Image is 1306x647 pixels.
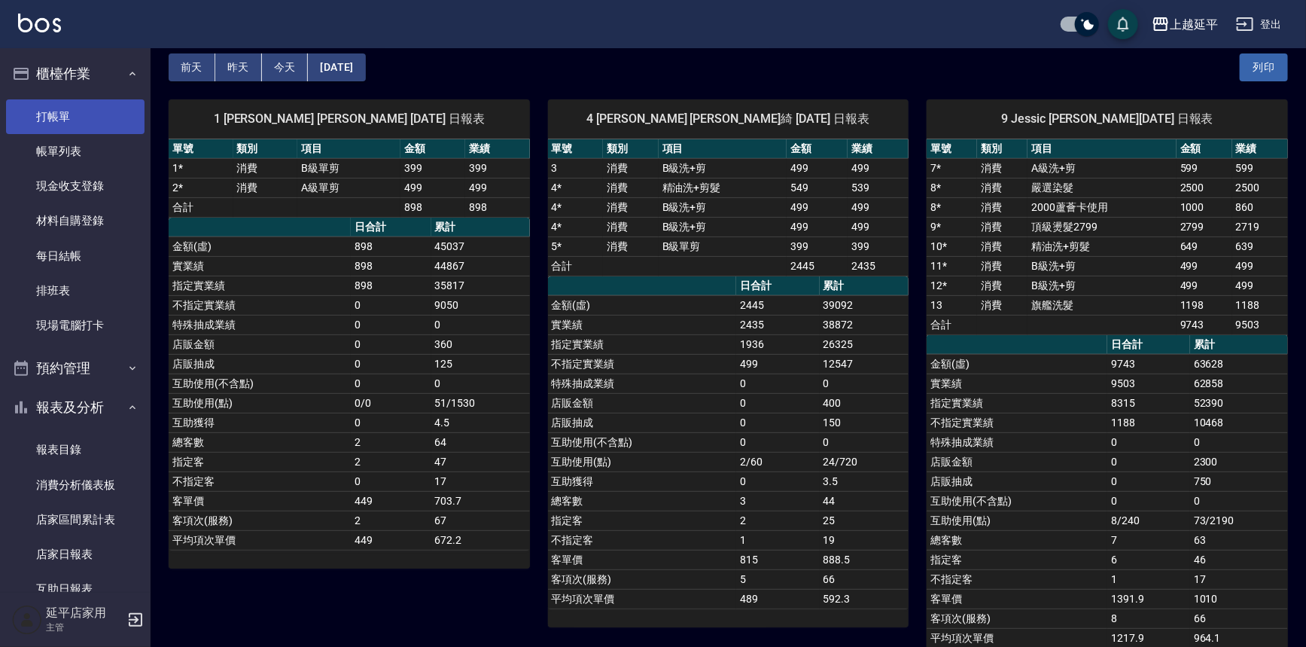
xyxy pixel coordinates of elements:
td: 0 [431,374,530,393]
td: 63628 [1190,354,1288,374]
td: 399 [787,237,848,256]
button: 上越延平 [1146,9,1224,40]
td: 消費 [603,217,659,237]
a: 現金收支登錄 [6,169,145,203]
td: 2799 [1177,217,1232,237]
td: 平均項次單價 [548,589,736,609]
td: 客項次(服務) [169,511,351,530]
td: B級洗+剪 [659,158,787,178]
td: 0 [1107,491,1190,511]
td: 499 [848,197,909,217]
td: 實業績 [548,315,736,334]
th: 業績 [848,139,909,159]
span: 4 [PERSON_NAME] [PERSON_NAME]綺 [DATE] 日報表 [566,111,891,127]
td: 399 [848,237,909,256]
span: 1 [PERSON_NAME] [PERSON_NAME] [DATE] 日報表 [187,111,512,127]
td: 嚴選染髮 [1027,178,1176,197]
td: 125 [431,354,530,374]
button: 列印 [1240,53,1288,81]
td: 63 [1190,530,1288,550]
td: 0 [736,413,819,432]
td: 指定客 [548,511,736,530]
td: 不指定實業績 [927,413,1107,432]
a: 排班表 [6,273,145,308]
td: 860 [1232,197,1288,217]
td: 8/240 [1107,511,1190,530]
td: 539 [848,178,909,197]
td: 互助使用(點) [927,511,1107,530]
td: 17 [431,472,530,491]
td: 25 [820,511,909,530]
td: 12547 [820,354,909,374]
a: 現場電腦打卡 [6,308,145,343]
td: 合計 [548,256,604,276]
td: 44 [820,491,909,511]
th: 項目 [297,139,400,159]
td: 52390 [1190,393,1288,413]
td: 7 [1107,530,1190,550]
td: B級洗+剪 [1027,276,1176,295]
td: B級洗+剪 [1027,256,1176,276]
td: 499 [848,217,909,237]
th: 項目 [659,139,787,159]
td: 47 [431,452,530,472]
td: 2 [351,452,431,472]
td: 64 [431,432,530,452]
button: 登出 [1230,11,1288,38]
img: Person [12,605,42,635]
th: 累計 [1190,335,1288,355]
td: 0 [351,374,431,393]
td: 精油洗+剪髮 [659,178,787,197]
a: 消費分析儀表板 [6,468,145,502]
th: 日合計 [1107,335,1190,355]
button: 前天 [169,53,215,81]
th: 業績 [465,139,530,159]
td: 互助使用(點) [548,452,736,472]
button: 昨天 [215,53,262,81]
td: 精油洗+剪髮 [1027,237,1176,256]
td: 2445 [787,256,848,276]
td: B級單剪 [297,158,400,178]
td: 703.7 [431,491,530,511]
td: 指定客 [927,550,1107,569]
td: 150 [820,413,909,432]
td: 指定客 [169,452,351,472]
th: 項目 [1027,139,1176,159]
td: 449 [351,530,431,550]
td: 38872 [820,315,909,334]
td: 指定實業績 [548,334,736,354]
td: 消費 [233,158,298,178]
td: 互助使用(點) [169,393,351,413]
table: a dense table [169,139,530,218]
td: 5 [736,569,819,589]
td: 店販抽成 [548,413,736,432]
td: 24/720 [820,452,909,472]
td: 消費 [977,197,1027,217]
button: 報表及分析 [6,388,145,427]
td: 898 [400,197,465,217]
td: 消費 [603,237,659,256]
td: 499 [787,158,848,178]
td: 消費 [977,237,1027,256]
td: 3.5 [820,472,909,491]
h5: 延平店家用 [46,606,123,621]
td: 3 [736,491,819,511]
td: 2 [736,511,819,530]
th: 金額 [787,139,848,159]
th: 累計 [820,276,909,296]
td: 9503 [1107,374,1190,393]
td: 1198 [1177,295,1232,315]
td: 449 [351,491,431,511]
a: 材料自購登錄 [6,203,145,238]
td: 9743 [1107,354,1190,374]
td: 特殊抽成業績 [169,315,351,334]
td: 0 [1107,452,1190,472]
td: 51/1530 [431,393,530,413]
th: 金額 [400,139,465,159]
th: 業績 [1232,139,1288,159]
td: 898 [465,197,530,217]
td: 73/2190 [1190,511,1288,530]
td: 互助獲得 [548,472,736,491]
td: 特殊抽成業績 [548,374,736,393]
td: 592.3 [820,589,909,609]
